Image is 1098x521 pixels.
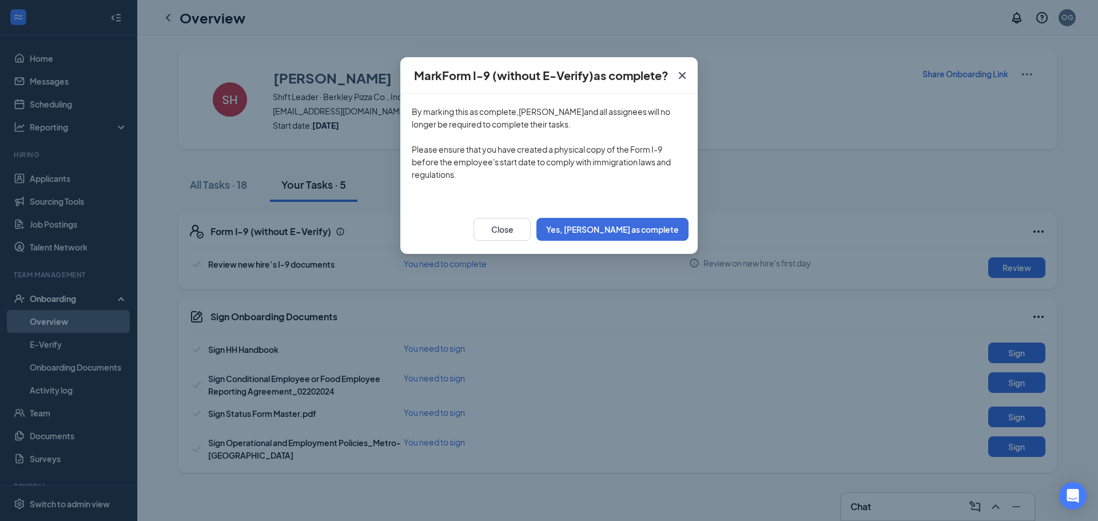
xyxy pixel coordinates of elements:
[536,218,689,241] button: Yes, [PERSON_NAME] as complete
[474,218,531,241] button: Close
[1059,482,1087,510] div: Open Intercom Messenger
[414,67,669,83] h4: Mark Form I-9 (without E-Verify) as complete?
[412,106,671,180] span: By marking this as complete, [PERSON_NAME] and all assignees will no longer be required to comple...
[667,57,698,94] button: Close
[675,69,689,82] svg: Cross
